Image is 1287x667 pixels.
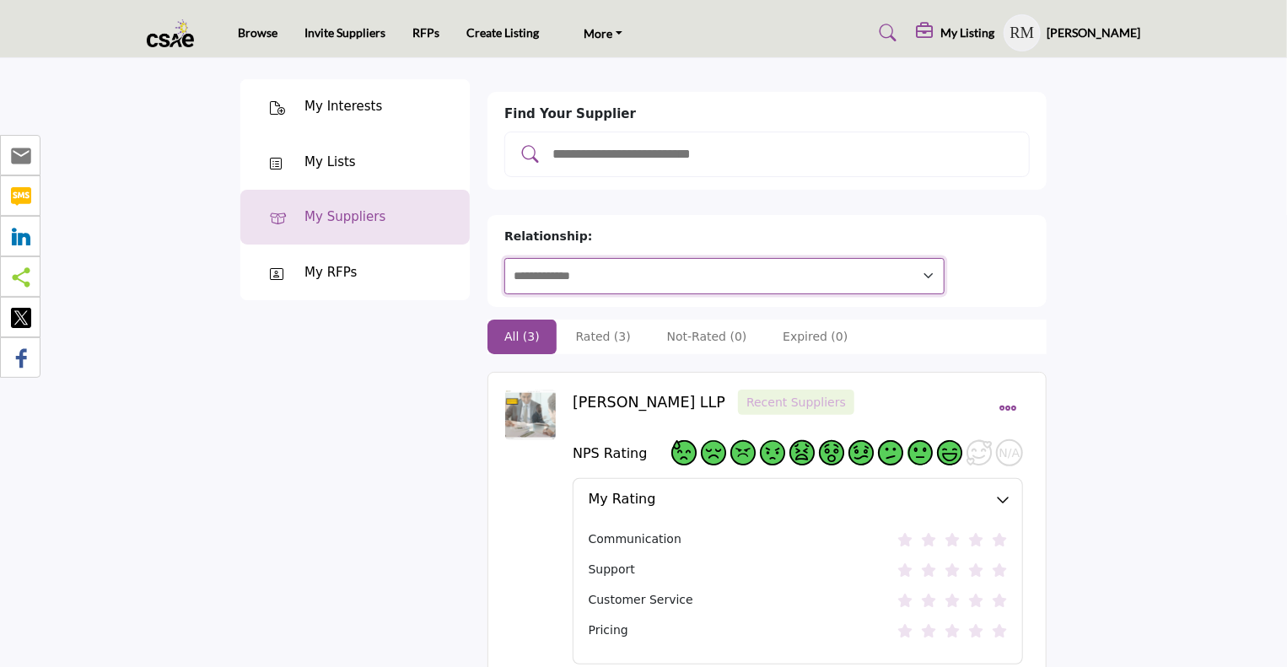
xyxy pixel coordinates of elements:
[504,105,636,124] label: Find Your Supplier
[863,19,907,46] a: Search
[589,561,635,578] span: Support
[304,207,385,227] div: My Suppliers
[589,621,628,639] span: Pricing
[967,440,992,465] div: 10
[551,143,1018,165] input: Add and rate your suppliers
[878,440,903,465] div: 7
[487,320,557,354] li: All (3)
[907,440,933,465] div: 8
[994,390,1023,428] button: Select Dropdown Menu Options
[917,23,995,43] div: My Listing
[999,446,1020,460] span: N/A
[566,18,640,48] a: More
[589,530,681,548] span: Communication
[819,440,844,465] div: 5
[147,19,203,47] img: site Logo
[573,445,647,461] h4: NPS Rating
[941,25,995,40] h5: My Listing
[412,25,439,40] a: RFPs
[1004,14,1041,51] button: Show hide supplier dropdown
[304,153,356,172] div: My Lists
[238,25,277,40] a: Browse
[505,390,556,440] img: gardiner-roberts-llp logo
[730,440,756,465] div: 2
[559,320,648,354] li: Rated (3)
[1047,24,1141,41] h5: [PERSON_NAME]
[789,440,815,465] div: 4
[573,479,996,519] button: My Rating
[937,440,962,465] div: 9
[466,25,539,40] a: Create Listing
[573,394,725,411] a: [PERSON_NAME] LLP
[589,591,693,609] span: Customer Service
[766,320,864,354] li: Expired (0)
[650,320,764,354] li: Not-Rated (0)
[996,439,1023,466] div: N/A
[504,229,592,243] b: Relationship:
[848,440,874,465] div: 6
[760,440,785,465] div: 3
[701,440,726,465] div: 1
[738,390,854,415] span: Your indicated relationship type: Recent Suppliers
[304,263,357,282] div: My RFPs
[304,97,382,116] div: My Interests
[304,25,385,40] a: Invite Suppliers
[671,440,697,465] div: 0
